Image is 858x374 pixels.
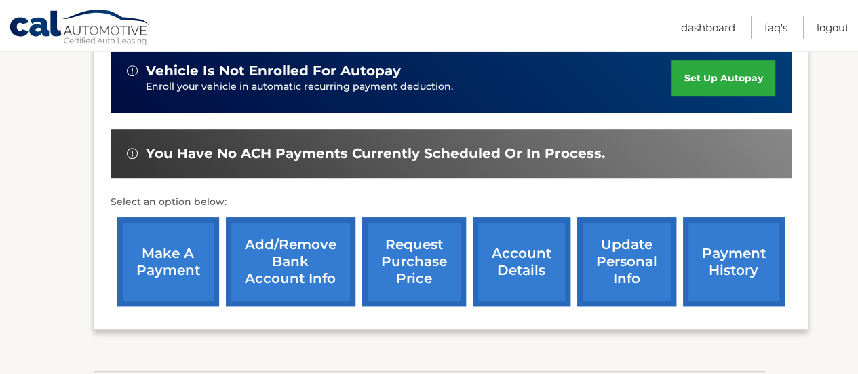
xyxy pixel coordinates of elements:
a: payment history [683,217,785,306]
a: Add/Remove bank account info [226,217,355,306]
a: Dashboard [681,16,735,39]
a: request purchase price [362,217,466,306]
a: set up autopay [671,60,775,96]
img: alert-white.svg [127,65,138,76]
a: Cal Automotive [9,9,151,48]
span: vehicle is not enrolled for autopay [146,62,401,79]
p: Enroll your vehicle in automatic recurring payment deduction. [146,79,672,94]
img: alert-white.svg [127,148,138,159]
a: Logout [817,16,849,39]
a: FAQ's [764,16,787,39]
p: Select an option below: [111,194,792,210]
a: make a payment [117,217,219,306]
span: You have no ACH payments currently scheduled or in process. [146,145,605,162]
a: account details [473,217,570,306]
a: update personal info [577,217,676,306]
